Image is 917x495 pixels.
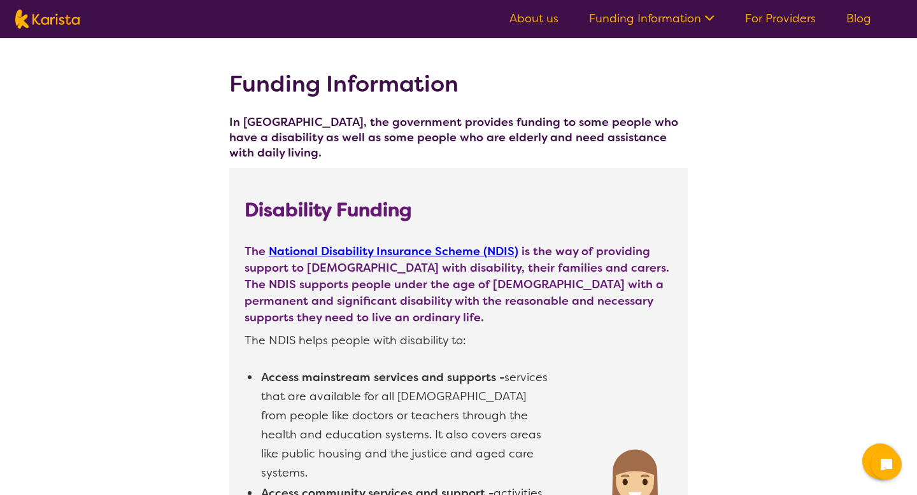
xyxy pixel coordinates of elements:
[245,244,669,325] b: The is the way of providing support to [DEMOGRAPHIC_DATA] with disability, their families and car...
[229,69,688,99] h1: Funding Information
[846,11,871,26] a: Blog
[245,199,411,221] b: Disability Funding
[245,332,672,349] span: The NDIS helps people with disability to:
[745,11,816,26] a: For Providers
[862,443,898,479] button: Channel Menu
[589,11,714,26] a: Funding Information
[260,368,553,482] li: services that are available for all [DEMOGRAPHIC_DATA] from people like doctors or teachers throu...
[15,10,80,29] img: Karista logo
[269,244,518,259] a: National Disability Insurance Scheme (NDIS)
[229,115,688,160] h4: In [GEOGRAPHIC_DATA], the government provides funding to some people who have a disability as wel...
[261,370,504,385] b: Access mainstream services and supports -
[509,11,558,26] a: About us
